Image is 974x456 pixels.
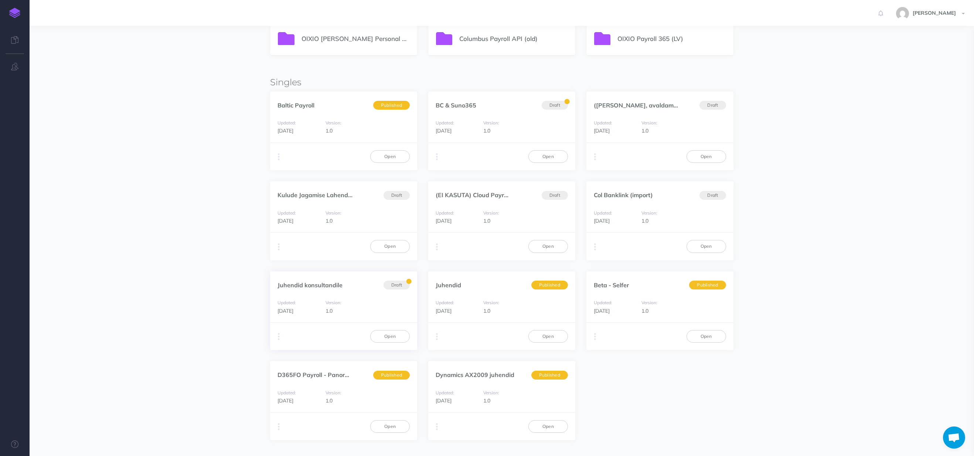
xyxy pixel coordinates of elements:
[483,120,499,126] small: Version:
[483,217,490,224] span: 1.0
[483,397,490,404] span: 1.0
[528,330,568,343] a: Open
[594,217,610,224] span: [DATE]
[641,120,657,126] small: Version:
[617,34,726,44] p: OIXIO Payroll 365 (LV)
[594,102,688,109] a: ([PERSON_NAME], avaldamata...
[436,390,454,395] small: Updated:
[436,217,452,224] span: [DATE]
[277,127,293,134] span: [DATE]
[278,332,280,342] i: More actions
[302,34,410,44] p: OIXIO [PERSON_NAME] Personal 365
[436,242,438,252] i: More actions
[436,371,514,378] a: Dynamics AX2009 juhendid
[687,150,726,163] a: Open
[528,240,568,253] a: Open
[594,127,610,134] span: [DATE]
[277,102,314,109] a: Baltic Payroll
[436,102,476,109] a: BC & Suno365
[483,127,490,134] span: 1.0
[483,210,499,216] small: Version:
[687,240,726,253] a: Open
[277,300,296,305] small: Updated:
[641,308,648,314] span: 1.0
[277,217,293,224] span: [DATE]
[436,210,454,216] small: Updated:
[436,308,452,314] span: [DATE]
[326,390,341,395] small: Version:
[687,330,726,343] a: Open
[483,390,499,395] small: Version:
[326,127,333,134] span: 1.0
[594,152,596,162] i: More actions
[278,32,294,45] img: icon-folder.svg
[278,152,280,162] i: More actions
[594,332,596,342] i: More actions
[483,308,490,314] span: 1.0
[641,217,648,224] span: 1.0
[896,7,909,20] img: 31ca6b76c58a41dfc3662d81e4fc32f0.jpg
[483,300,499,305] small: Version:
[326,397,333,404] span: 1.0
[436,397,452,404] span: [DATE]
[436,191,508,199] a: (EI KASUTA) Cloud Payr...
[277,191,353,199] a: Kulude Jagamise Lahend...
[594,242,596,252] i: More actions
[326,217,333,224] span: 1.0
[594,191,653,199] a: Col Banklink (import)
[641,210,657,216] small: Version:
[436,281,461,289] a: Juhendid
[594,308,610,314] span: [DATE]
[641,300,657,305] small: Version:
[9,8,20,18] img: logo-mark.svg
[326,120,341,126] small: Version:
[277,371,349,378] a: D365FO Payroll - Panor...
[594,120,612,126] small: Updated:
[436,32,453,45] img: icon-folder.svg
[436,152,438,162] i: More actions
[278,422,280,432] i: More actions
[278,242,280,252] i: More actions
[370,330,410,343] a: Open
[594,281,629,289] a: Beta - Selfer
[326,300,341,305] small: Version:
[277,397,293,404] span: [DATE]
[270,78,733,87] h3: Singles
[277,120,296,126] small: Updated:
[909,10,960,16] span: [PERSON_NAME]
[326,308,333,314] span: 1.0
[370,240,410,253] a: Open
[943,426,965,449] div: Avatud vestlus
[528,150,568,163] a: Open
[277,308,293,314] span: [DATE]
[370,420,410,433] a: Open
[594,32,611,45] img: icon-folder.svg
[594,210,612,216] small: Updated:
[594,300,612,305] small: Updated:
[436,120,454,126] small: Updated:
[436,332,438,342] i: More actions
[641,127,648,134] span: 1.0
[277,210,296,216] small: Updated:
[277,390,296,395] small: Updated:
[436,127,452,134] span: [DATE]
[326,210,341,216] small: Version:
[436,422,438,432] i: More actions
[277,281,343,289] a: Juhendid konsultandile
[370,150,410,163] a: Open
[528,420,568,433] a: Open
[459,34,568,44] p: Columbus Payroll API (old)
[436,300,454,305] small: Updated:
